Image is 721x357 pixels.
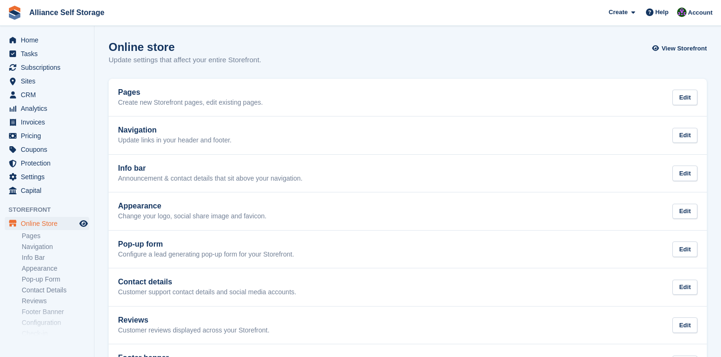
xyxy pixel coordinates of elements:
[21,102,77,115] span: Analytics
[662,44,707,53] span: View Storefront
[5,157,89,170] a: menu
[5,33,89,47] a: menu
[672,280,697,295] div: Edit
[118,174,303,183] p: Announcement & contact details that sit above your navigation.
[8,6,22,20] img: stora-icon-8386f47178a22dfd0bd8f6a31ec36ba5ce8667c1dd55bd0f319d3a0aa187defe.svg
[118,250,294,259] p: Configure a lead generating pop-up form for your Storefront.
[21,116,77,129] span: Invoices
[21,217,77,230] span: Online Store
[22,318,89,327] a: Configuration
[5,143,89,156] a: menu
[118,212,266,221] p: Change your logo, social share image and favicon.
[22,275,89,284] a: Pop-up Form
[5,129,89,142] a: menu
[109,307,707,344] a: Reviews Customer reviews displayed across your Storefront. Edit
[5,47,89,60] a: menu
[118,88,263,97] h2: Pages
[5,116,89,129] a: menu
[5,88,89,101] a: menu
[21,47,77,60] span: Tasks
[22,232,89,241] a: Pages
[118,99,263,107] p: Create new Storefront pages, edit existing pages.
[22,329,89,338] a: Check-in
[118,316,270,324] h2: Reviews
[22,286,89,295] a: Contact Details
[688,8,713,17] span: Account
[672,90,697,105] div: Edit
[21,129,77,142] span: Pricing
[672,241,697,257] div: Edit
[22,297,89,306] a: Reviews
[672,128,697,143] div: Edit
[109,79,707,116] a: Pages Create new Storefront pages, edit existing pages. Edit
[22,264,89,273] a: Appearance
[21,157,77,170] span: Protection
[22,307,89,316] a: Footer Banner
[5,170,89,183] a: menu
[21,33,77,47] span: Home
[21,88,77,101] span: CRM
[118,136,232,145] p: Update links in your header and footer.
[109,55,261,66] p: Update settings that affect your entire Storefront.
[21,170,77,183] span: Settings
[672,317,697,333] div: Edit
[21,61,77,74] span: Subscriptions
[109,116,707,154] a: Navigation Update links in your header and footer. Edit
[609,8,628,17] span: Create
[118,126,232,134] h2: Navigation
[21,143,77,156] span: Coupons
[672,166,697,181] div: Edit
[5,184,89,197] a: menu
[22,242,89,251] a: Navigation
[118,240,294,249] h2: Pop-up form
[5,75,89,88] a: menu
[109,192,707,230] a: Appearance Change your logo, social share image and favicon. Edit
[109,268,707,306] a: Contact details Customer support contact details and social media accounts. Edit
[672,204,697,219] div: Edit
[109,231,707,268] a: Pop-up form Configure a lead generating pop-up form for your Storefront. Edit
[5,61,89,74] a: menu
[5,217,89,230] a: menu
[655,8,669,17] span: Help
[118,202,266,210] h2: Appearance
[654,41,707,56] a: View Storefront
[78,218,89,229] a: Preview store
[25,5,108,20] a: Alliance Self Storage
[21,184,77,197] span: Capital
[118,326,270,335] p: Customer reviews displayed across your Storefront.
[118,164,303,173] h2: Info bar
[109,41,261,53] h1: Online store
[5,102,89,115] a: menu
[118,278,296,286] h2: Contact details
[109,155,707,192] a: Info bar Announcement & contact details that sit above your navigation. Edit
[21,75,77,88] span: Sites
[22,253,89,262] a: Info Bar
[677,8,687,17] img: Romilly Norton
[118,288,296,297] p: Customer support contact details and social media accounts.
[8,205,94,215] span: Storefront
